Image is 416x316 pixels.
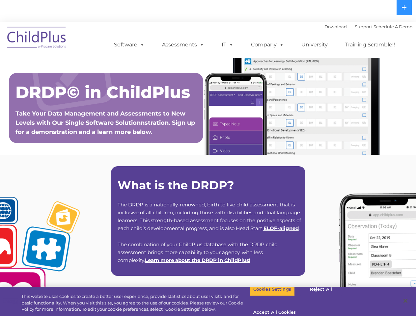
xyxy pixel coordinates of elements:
[107,38,151,51] a: Software
[155,38,211,51] a: Assessments
[145,257,250,263] span: !
[324,24,412,29] font: |
[244,38,291,51] a: Company
[118,201,301,231] span: The DRDP is a nationally-renowned, birth to five child assessment that is inclusive of all childr...
[215,38,240,51] a: IT
[300,282,342,296] button: Reject All
[15,82,190,102] span: DRDP© in ChildPlus
[250,282,295,296] button: Cookies Settings
[374,24,412,29] a: Schedule A Demo
[339,38,402,51] a: Training Scramble!!
[355,24,372,29] a: Support
[145,257,249,263] a: Learn more about the DRDP in ChildPlus
[324,24,347,29] a: Download
[398,294,413,308] button: Close
[4,22,70,55] img: ChildPlus by Procare Solutions
[263,225,299,231] a: ELOF-aligned
[118,241,278,263] span: The combination of your ChildPlus database with the DRDP child assessment brings more capability ...
[118,178,234,192] strong: What is the DRDP?
[295,38,334,51] a: University
[21,293,250,313] div: This website uses cookies to create a better user experience, provide statistics about user visit...
[15,110,195,136] span: Take Your Data Management and Assessments to New Levels with Our Single Software Solutionnstratio...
